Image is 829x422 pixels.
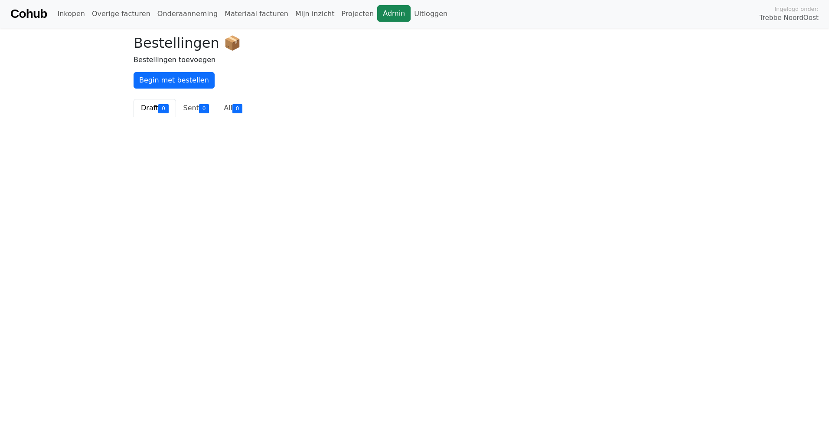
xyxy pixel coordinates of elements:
a: Admin [377,5,411,22]
span: Ingelogd onder: [774,5,819,13]
a: Uitloggen [411,5,451,23]
div: 0 [158,104,168,113]
a: Sent0 [176,99,217,117]
a: All0 [216,99,250,117]
a: Mijn inzicht [292,5,338,23]
a: Begin met bestellen [134,72,215,89]
a: Overige facturen [88,5,154,23]
a: Draft0 [134,99,176,117]
a: Onderaanneming [154,5,221,23]
div: 0 [232,104,242,113]
a: Cohub [10,3,47,24]
h2: Bestellingen 📦 [134,35,695,51]
span: Trebbe NoordOost [760,13,819,23]
a: Materiaal facturen [221,5,292,23]
a: Projecten [338,5,377,23]
p: Bestellingen toevoegen [134,55,695,65]
div: 0 [199,104,209,113]
a: Inkopen [54,5,88,23]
